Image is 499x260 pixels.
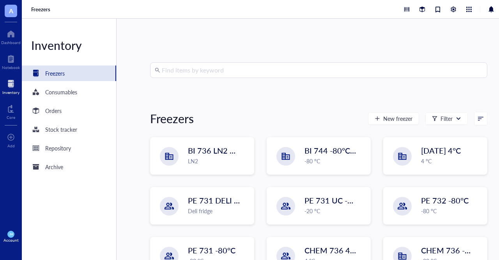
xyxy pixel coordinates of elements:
[2,65,20,70] div: Notebook
[150,111,194,126] div: Freezers
[2,90,19,95] div: Inventory
[2,53,20,70] a: Notebook
[188,145,249,156] span: BI 736 LN2 Chest
[9,6,13,16] span: A
[421,245,482,256] span: CHEM 736 -80°C
[22,65,116,81] a: Freezers
[421,157,482,165] div: 4 °C
[45,106,62,115] div: Orders
[31,6,52,13] a: Freezers
[304,195,365,206] span: PE 731 UC -20°C
[9,233,12,236] span: JM
[421,195,469,206] span: PE 732 -80°C
[188,195,244,206] span: PE 731 DELI 4C
[22,159,116,175] a: Archive
[7,103,15,120] a: Core
[304,245,358,256] span: CHEM 736 4°C
[22,140,116,156] a: Repository
[188,157,249,165] div: LN2
[7,115,15,120] div: Core
[304,157,366,165] div: -80 °C
[22,37,116,53] div: Inventory
[45,69,65,78] div: Freezers
[22,103,116,119] a: Orders
[421,145,461,156] span: [DATE] 4°C
[45,88,77,96] div: Consumables
[441,114,453,123] div: Filter
[22,122,116,137] a: Stock tracker
[304,145,379,156] span: BI 744 -80°C [in vivo]
[2,78,19,95] a: Inventory
[368,112,419,125] button: New freezer
[188,245,235,256] span: PE 731 -80°C
[7,143,15,148] div: Add
[304,207,366,215] div: -20 °C
[1,28,21,45] a: Dashboard
[1,40,21,45] div: Dashboard
[421,207,482,215] div: -80 °C
[383,115,412,122] span: New freezer
[45,125,77,134] div: Stock tracker
[45,144,71,152] div: Repository
[188,207,249,215] div: Deli fridge
[4,238,19,242] div: Account
[45,163,63,171] div: Archive
[22,84,116,100] a: Consumables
